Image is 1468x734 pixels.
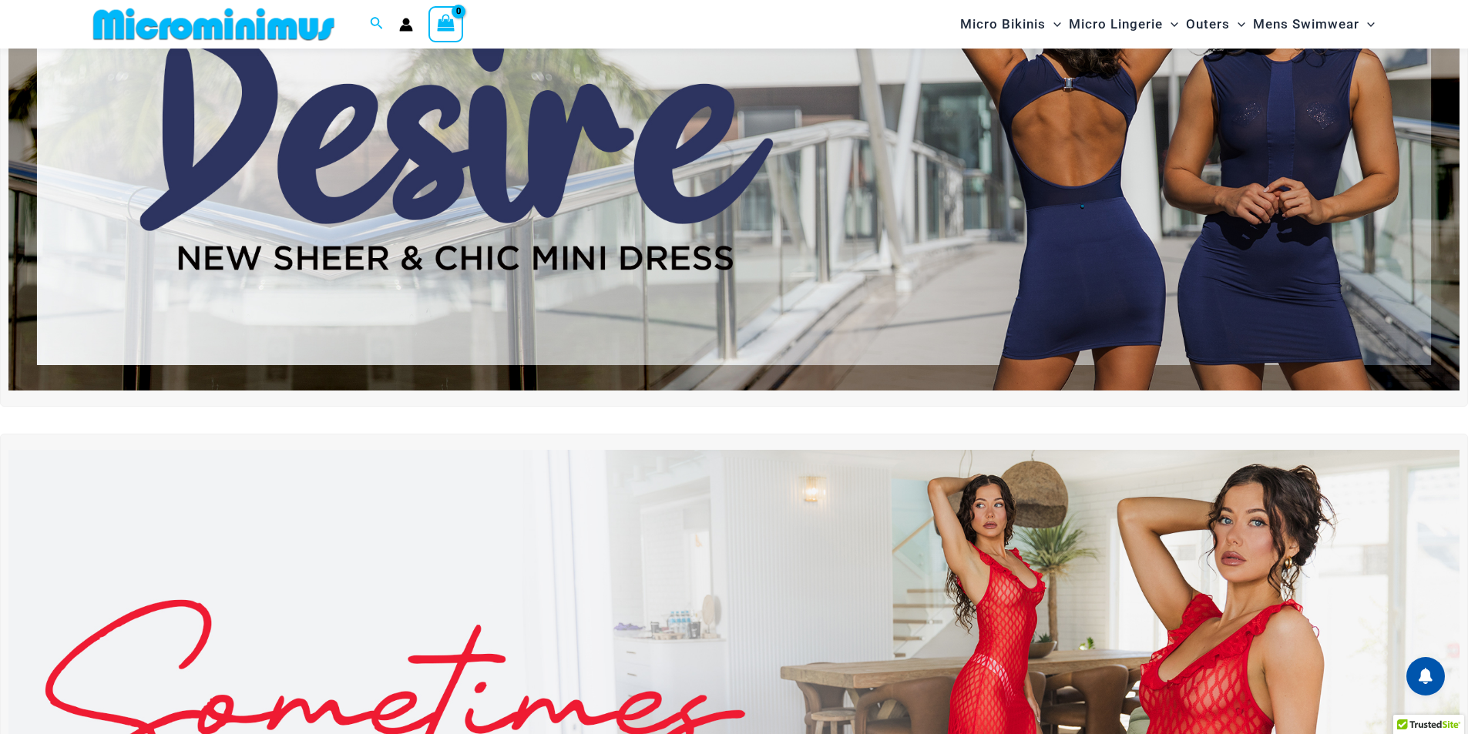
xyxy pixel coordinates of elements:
[1253,5,1359,44] span: Mens Swimwear
[87,7,341,42] img: MM SHOP LOGO FLAT
[1359,5,1375,44] span: Menu Toggle
[428,6,464,42] a: View Shopping Cart, empty
[1069,5,1163,44] span: Micro Lingerie
[399,18,413,32] a: Account icon link
[1163,5,1178,44] span: Menu Toggle
[960,5,1046,44] span: Micro Bikinis
[1230,5,1245,44] span: Menu Toggle
[1182,5,1249,44] a: OutersMenu ToggleMenu Toggle
[956,5,1065,44] a: Micro BikinisMenu ToggleMenu Toggle
[1065,5,1182,44] a: Micro LingerieMenu ToggleMenu Toggle
[954,2,1382,46] nav: Site Navigation
[1249,5,1379,44] a: Mens SwimwearMenu ToggleMenu Toggle
[1186,5,1230,44] span: Outers
[1046,5,1061,44] span: Menu Toggle
[370,15,384,34] a: Search icon link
